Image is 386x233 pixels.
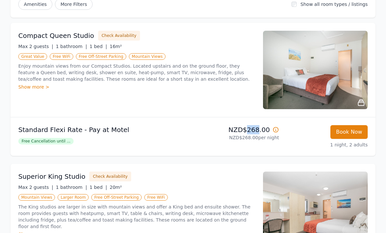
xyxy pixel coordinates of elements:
[18,63,255,83] p: Enjoy mountain views from our Compact Studios. Located upstairs and on the ground floor, they fea...
[18,194,55,201] span: Mountain Views
[18,84,255,91] div: Show more >
[110,44,122,49] span: 16m²
[196,125,279,135] p: NZD$268.00
[18,204,255,230] p: The King studios are larger in size with mountain views and offer a King bed and ensuite shower. ...
[18,125,190,135] p: Standard Flexi Rate - Pay at Motel
[196,135,279,141] p: NZD$268.00 per night
[56,44,87,49] span: 1 bathroom |
[18,44,53,49] span: Max 2 guests |
[50,54,73,60] span: Free WiFi
[18,54,47,60] span: Great Value
[76,54,126,60] span: Free Off-Street Parking
[330,125,368,139] button: Book Now
[89,172,131,182] button: Check Availability
[90,44,107,49] span: 1 bed |
[18,185,53,190] span: Max 2 guests |
[18,138,74,145] span: Free Cancellation until ...
[110,185,122,190] span: 20m²
[18,172,85,181] h3: Superior King Studio
[98,31,140,41] button: Check Availability
[144,194,168,201] span: Free WiFi
[90,185,107,190] span: 1 bed |
[91,194,142,201] span: Free Off-Street Parking
[58,194,89,201] span: Larger Room
[129,54,166,60] span: Mountain Views
[284,142,368,148] p: 1 night, 2 adults
[18,31,94,41] h3: Compact Queen Studio
[56,185,87,190] span: 1 bathroom |
[301,2,368,7] label: Show all room types / listings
